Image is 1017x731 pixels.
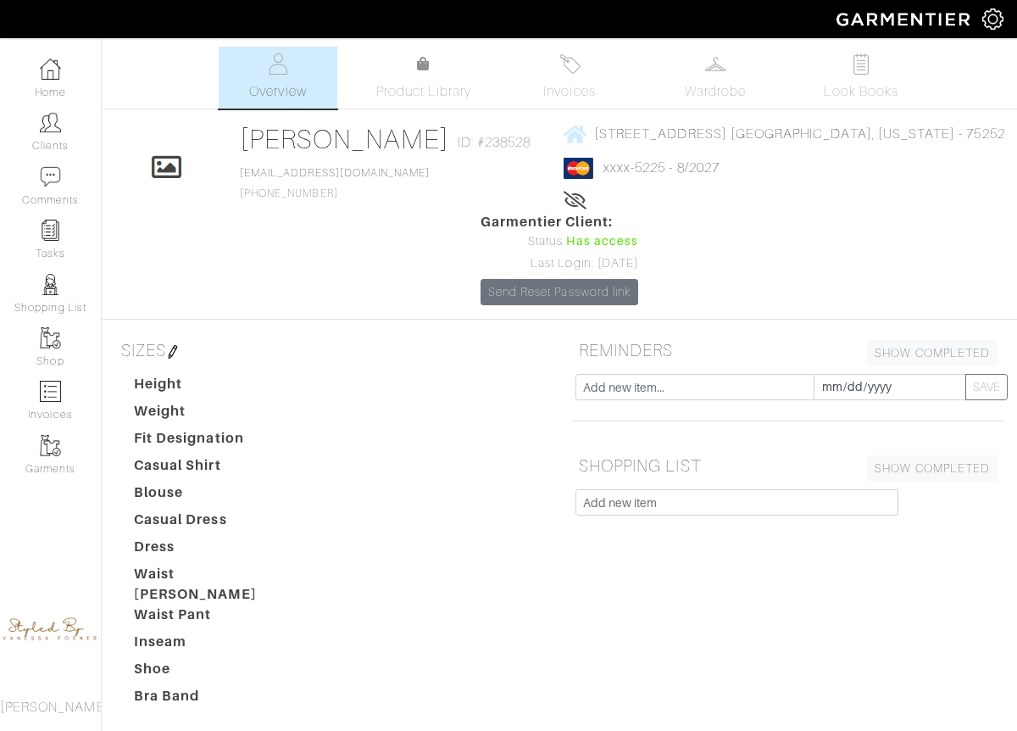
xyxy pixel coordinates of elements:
[481,279,638,305] a: Send Reset Password link
[166,345,180,359] img: pen-cf24a1663064a2ec1b9c1bd2387e9de7a2fa800b781884d57f21acf72779bad2.png
[572,449,1004,483] h5: SHOPPING LIST
[802,47,920,109] a: Look Books
[40,381,61,402] img: orders-icon-0abe47150d42831381b5fb84f609e132dff9fe21cb692f30cb5eec754e2cba89.png
[121,632,303,659] dt: Inseam
[656,47,775,109] a: Wardrobe
[564,158,593,179] img: mastercard-2c98a0d54659f76b027c6839bea21931c3e23d06ea5b2b5660056f2e14d2f154.png
[559,53,581,75] img: orders-27d20c2124de7fd6de4e0e44c1d41de31381a507db9b33961299e4e07d508b8c.svg
[851,53,872,75] img: todo-9ac3debb85659649dc8f770b8b6100bb5dab4b48dedcbae339e5042a72dfd3cc.svg
[121,455,303,483] dt: Casual Shirt
[458,132,531,153] span: ID: #238528
[114,333,547,367] h5: SIZES
[121,483,303,510] dt: Blouse
[219,47,337,109] a: Overview
[543,81,595,102] span: Invoices
[40,435,61,456] img: garments-icon-b7da505a4dc4fd61783c78ac3ca0ef83fa9d6f193b1c9dc38574b1d14d53ca28.png
[121,659,303,686] dt: Shoe
[510,47,629,109] a: Invoices
[603,160,720,176] a: xxxx-5225 - 8/2027
[982,8,1003,30] img: gear-icon-white-bd11855cb880d31180b6d7d6211b90ccbf57a29d726f0c71d8c61bd08dd39cc2.png
[121,605,303,632] dt: Waist Pant
[40,327,61,349] img: garments-icon-b7da505a4dc4fd61783c78ac3ca0ef83fa9d6f193b1c9dc38574b1d14d53ca28.png
[240,124,449,154] a: [PERSON_NAME]
[481,212,638,232] span: Garmentier Client:
[481,254,638,273] div: Last Login: [DATE]
[268,53,289,75] img: basicinfo-40fd8af6dae0f16599ec9e87c0ef1c0a1fdea2edbe929e3d69a839185d80c458.svg
[240,167,430,199] span: [PHONE_NUMBER]
[575,374,814,400] input: Add new item...
[40,220,61,241] img: reminder-icon-8004d30b9f0a5d33ae49ab947aed9ed385cf756f9e5892f1edd6e32f2345188e.png
[965,374,1008,400] button: SAVE
[40,166,61,187] img: comment-icon-a0a6a9ef722e966f86d9cbdc48e553b5cf19dbc54f86b18d962a5391bc8f6eb6.png
[121,564,303,605] dt: Waist [PERSON_NAME]
[575,489,898,516] input: Add new item
[685,81,746,102] span: Wardrobe
[240,167,430,179] a: [EMAIL_ADDRESS][DOMAIN_NAME]
[40,112,61,133] img: clients-icon-6bae9207a08558b7cb47a8932f037763ab4055f8c8b6bfacd5dc20c3e0201464.png
[364,54,483,102] a: Product Library
[572,333,1004,367] h5: REMINDERS
[121,374,303,401] dt: Height
[121,537,303,564] dt: Dress
[121,428,303,455] dt: Fit Designation
[376,81,472,102] span: Product Library
[481,232,638,251] div: Status:
[249,81,306,102] span: Overview
[40,274,61,295] img: stylists-icon-eb353228a002819b7ec25b43dbf5f0378dd9e0616d9560372ff212230b889e62.png
[867,455,998,482] a: SHOW COMPLETED
[121,401,303,428] dt: Weight
[705,53,726,75] img: wardrobe-487a4870c1b7c33e795ec22d11cfc2ed9d08956e64fb3008fe2437562e282088.svg
[594,126,1005,142] span: [STREET_ADDRESS] [GEOGRAPHIC_DATA], [US_STATE] - 75252
[566,232,639,251] span: Has access
[564,123,1005,144] a: [STREET_ADDRESS] [GEOGRAPHIC_DATA], [US_STATE] - 75252
[824,81,899,102] span: Look Books
[121,686,303,713] dt: Bra Band
[121,510,303,537] dt: Casual Dress
[867,340,998,366] a: SHOW COMPLETED
[828,4,982,34] img: garmentier-logo-header-white-b43fb05a5012e4ada735d5af1a66efaba907eab6374d6393d1fbf88cb4ef424d.png
[40,59,61,80] img: dashboard-icon-dbcd8f5a0b271acd01030246c82b418ddd0df26cd7fceb0bd07c9910d44c42f6.png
